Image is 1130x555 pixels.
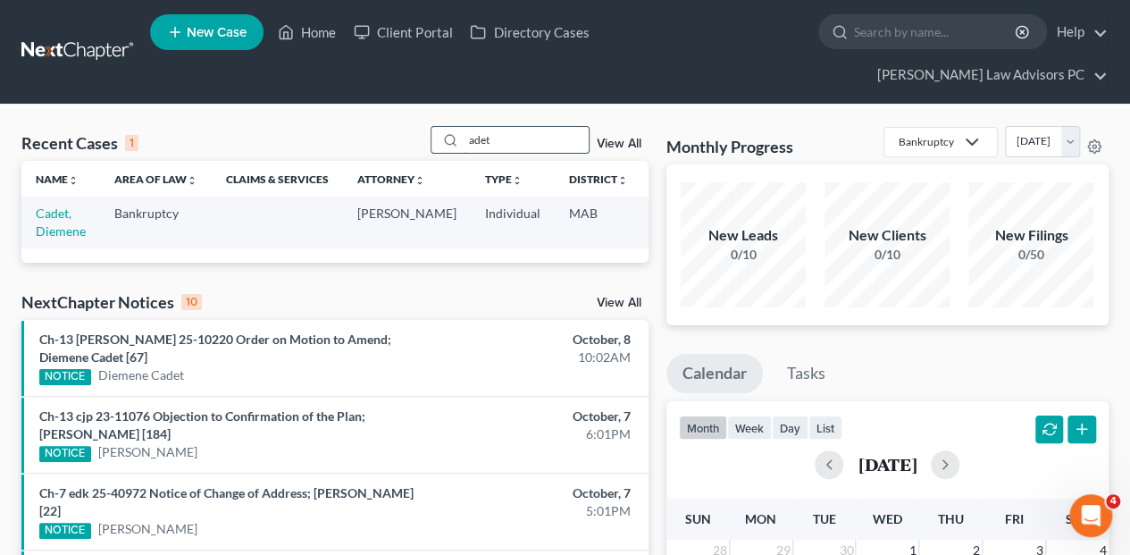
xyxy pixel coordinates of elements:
span: Wed [873,511,902,526]
td: Bankruptcy [100,197,212,248]
span: Fri [1004,511,1023,526]
div: Bankruptcy [899,134,954,149]
div: NextChapter Notices [21,291,202,313]
h2: [DATE] [858,455,917,474]
h3: Monthly Progress [666,136,793,157]
button: list [808,416,842,440]
td: MAB [555,197,642,248]
span: Mon [745,511,776,526]
span: Tue [812,511,835,526]
span: Sun [684,511,710,526]
div: 6:01PM [445,425,630,443]
div: Recent Cases [21,132,138,154]
i: unfold_more [617,175,628,186]
a: View All [597,297,641,309]
a: Attorneyunfold_more [357,172,425,186]
a: Cadet, Diemene [36,206,86,239]
input: Search by name... [464,127,589,153]
i: unfold_more [414,175,425,186]
a: Diemene Cadet [98,366,184,384]
div: New Leads [681,225,806,246]
a: [PERSON_NAME] [98,520,197,538]
div: 0/50 [968,246,1093,264]
div: October, 7 [445,408,630,425]
a: Typeunfold_more [485,172,523,186]
a: Area of Lawunfold_more [114,172,197,186]
div: 10 [181,294,202,310]
iframe: Intercom live chat [1069,494,1112,537]
button: month [679,416,727,440]
a: Ch-13 [PERSON_NAME] 25-10220 Order on Motion to Amend; Diemene Cadet [67] [39,332,391,365]
div: October, 7 [445,484,630,502]
div: New Filings [968,225,1093,246]
button: day [772,416,808,440]
span: Thu [938,511,964,526]
div: NOTICE [39,446,91,462]
td: [PERSON_NAME] [343,197,471,248]
a: Client Portal [345,16,461,48]
div: NOTICE [39,523,91,539]
div: October, 8 [445,331,630,349]
button: week [727,416,772,440]
div: 1 [125,135,138,151]
span: 4 [1106,494,1120,509]
i: unfold_more [187,175,197,186]
i: unfold_more [512,175,523,186]
a: Directory Cases [461,16,598,48]
span: New Case [187,26,247,39]
div: 10:02AM [445,349,630,366]
a: [PERSON_NAME] [98,443,197,461]
span: Sat [1066,511,1088,526]
div: 5:01PM [445,502,630,520]
a: [PERSON_NAME] Law Advisors PC [868,59,1108,91]
div: 0/10 [681,246,806,264]
input: Search by name... [854,15,1017,48]
div: 0/10 [824,246,950,264]
a: Nameunfold_more [36,172,79,186]
td: 13 [642,197,732,248]
a: Calendar [666,354,763,393]
th: Claims & Services [212,161,343,197]
a: Ch-13 cjp 23-11076 Objection to Confirmation of the Plan; [PERSON_NAME] [184] [39,408,365,441]
a: View All [597,138,641,150]
a: Help [1048,16,1108,48]
i: unfold_more [68,175,79,186]
a: Tasks [771,354,841,393]
a: Ch-7 edk 25-40972 Notice of Change of Address; [PERSON_NAME] [22] [39,485,414,518]
a: Home [269,16,345,48]
div: NOTICE [39,369,91,385]
div: New Clients [824,225,950,246]
a: Districtunfold_more [569,172,628,186]
td: Individual [471,197,555,248]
